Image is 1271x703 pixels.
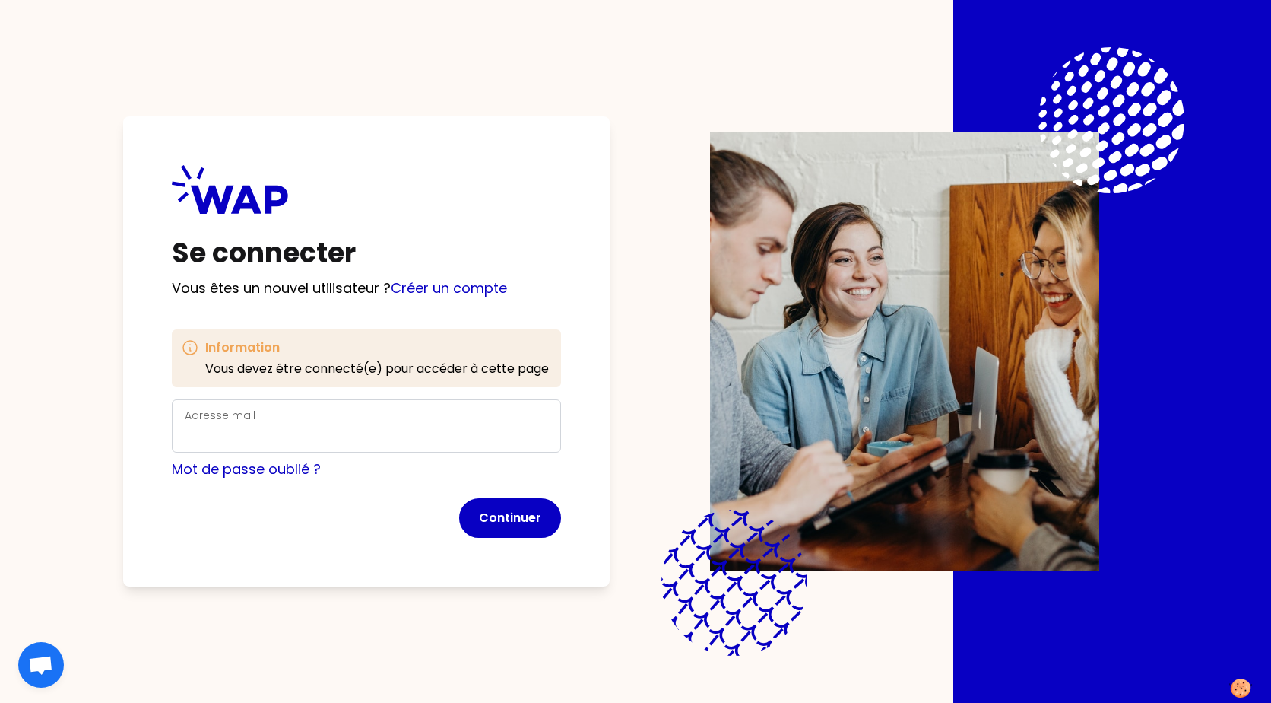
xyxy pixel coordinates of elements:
p: Vous devez être connecté(e) pour accéder à cette page [205,360,549,378]
a: Créer un compte [391,278,507,297]
p: Vous êtes un nouvel utilisateur ? [172,278,561,299]
h1: Se connecter [172,238,561,269]
button: Continuer [459,498,561,538]
h3: Information [205,339,549,357]
div: Ouvrir le chat [18,642,64,688]
label: Adresse mail [185,408,255,423]
a: Mot de passe oublié ? [172,460,321,479]
img: Description [710,132,1099,571]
